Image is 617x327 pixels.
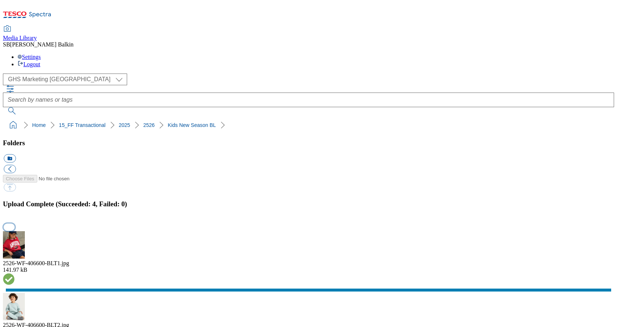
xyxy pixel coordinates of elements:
[3,139,614,147] h3: Folders
[119,122,130,128] a: 2025
[3,200,614,208] h3: Upload Complete (Succeeded: 4, Failed: 0)
[143,122,155,128] a: 2526
[3,118,614,132] nav: breadcrumb
[32,122,46,128] a: Home
[10,41,74,48] span: [PERSON_NAME] Balkin
[3,35,37,41] span: Media Library
[3,41,10,48] span: SB
[18,54,41,60] a: Settings
[3,293,25,320] img: preview
[3,260,614,267] div: 2526-WF-406600-BLT1.jpg
[7,119,19,131] a: home
[3,267,614,273] div: 141.97 kB
[3,231,25,259] img: preview
[59,122,106,128] a: 15_FF Transactional
[168,122,216,128] a: Kids New Season BL
[3,26,37,41] a: Media Library
[18,61,40,67] a: Logout
[3,93,614,107] input: Search by names or tags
